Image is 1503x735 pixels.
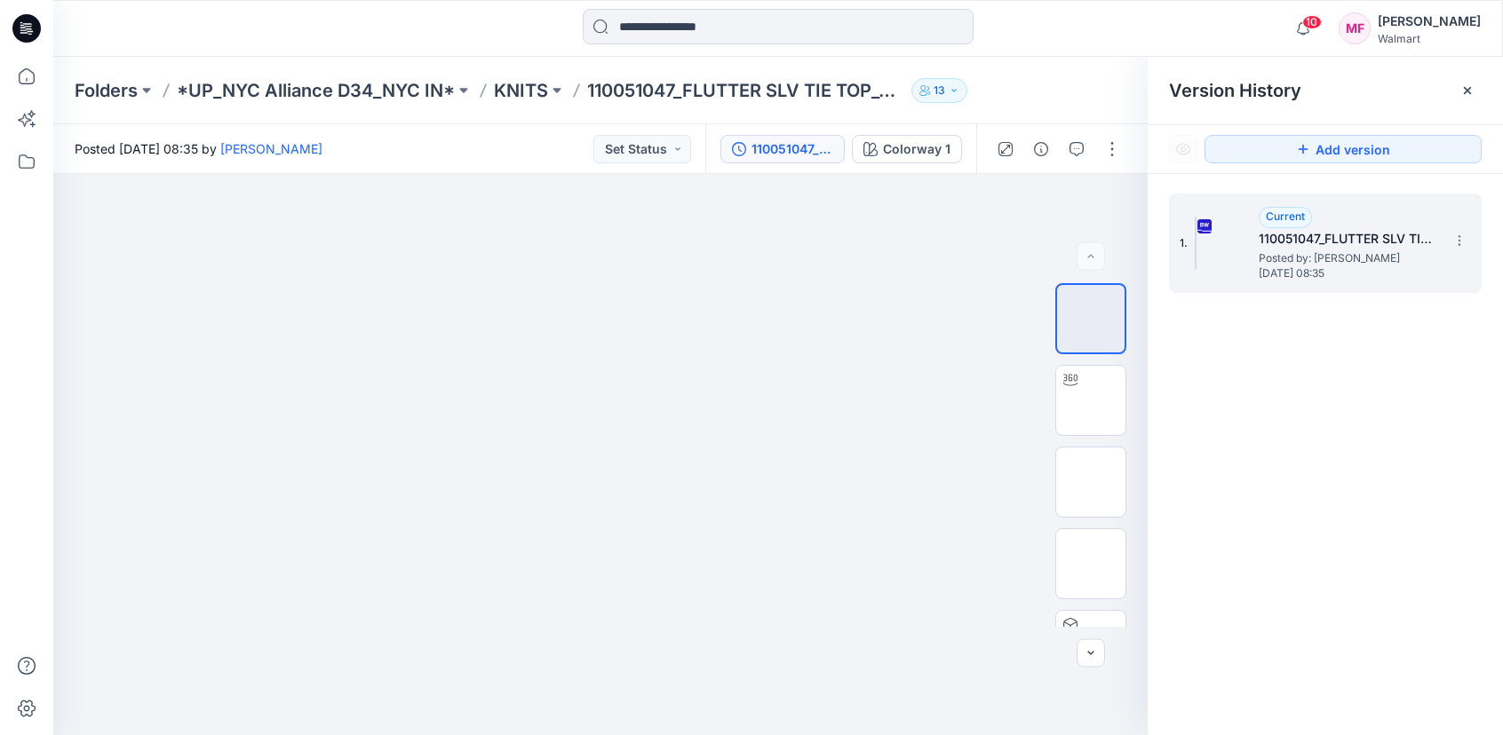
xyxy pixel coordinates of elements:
[1259,228,1436,249] h5: 110051047_FLUTTER SLV TIE TOP_OPT 1
[911,78,967,103] button: 13
[720,135,845,163] button: 110051047_FLUTTER SLV TIE TOP_OPT 1
[494,78,548,103] a: KNITS
[1169,80,1301,101] span: Version History
[852,135,962,163] button: Colorway 1
[883,139,950,159] div: Colorway 1
[1169,135,1197,163] button: Show Hidden Versions
[75,78,138,103] a: Folders
[751,139,833,159] div: 110051047_FLUTTER SLV TIE TOP_OPT 1
[1378,32,1481,45] div: Walmart
[1027,135,1055,163] button: Details
[1302,15,1322,29] span: 10
[177,78,455,103] a: *UP_NYC Alliance D34_NYC IN*
[1259,249,1436,267] span: Posted by: Winnie Liu
[1266,209,1305,223] span: Current
[587,78,904,103] p: 110051047_FLUTTER SLV TIE TOP_OPT 1
[1259,267,1436,280] span: [DATE] 08:35
[75,139,322,158] span: Posted [DATE] 08:35 by
[1460,83,1475,98] button: Close
[1205,135,1482,163] button: Add version
[934,81,945,100] p: 13
[1180,235,1188,251] span: 1.
[220,141,322,156] a: [PERSON_NAME]
[1195,217,1197,270] img: 110051047_FLUTTER SLV TIE TOP_OPT 1
[1378,11,1481,32] div: [PERSON_NAME]
[1339,12,1371,44] div: MF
